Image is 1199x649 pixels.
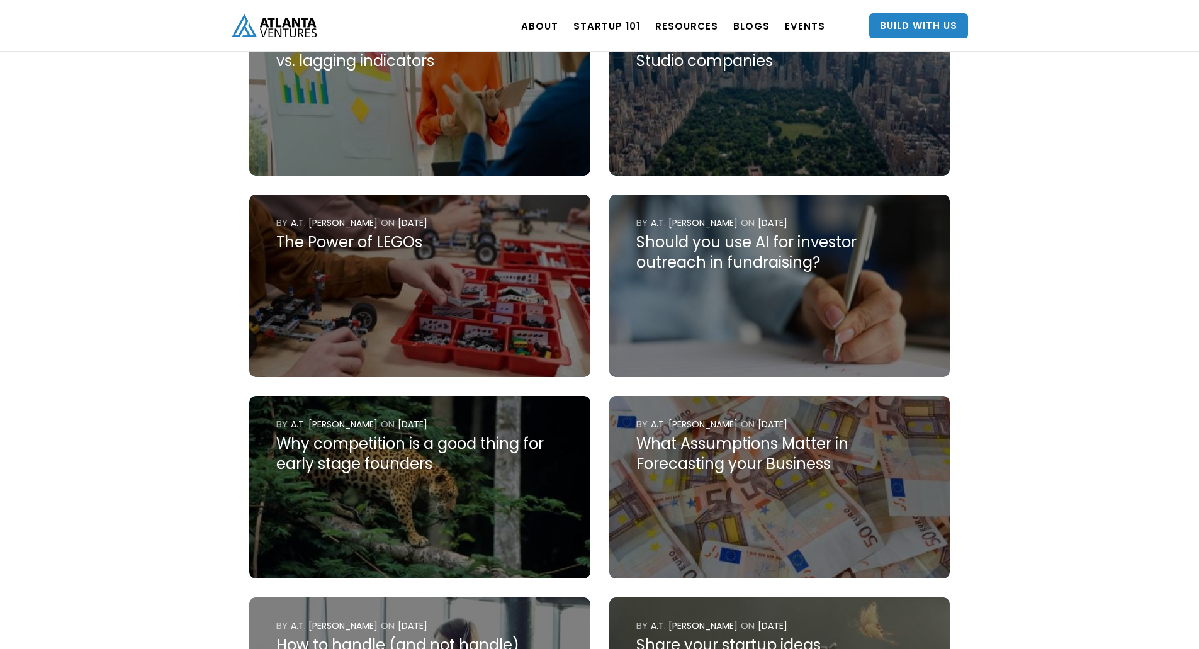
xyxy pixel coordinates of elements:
[636,619,648,632] div: by
[291,217,378,229] div: A.T. [PERSON_NAME]
[609,396,950,578] a: byA.T. [PERSON_NAME]ON[DATE]What Assumptions Matter in Forecasting your Business
[651,217,738,229] div: A.T. [PERSON_NAME]
[381,217,395,229] div: ON
[276,232,563,252] div: The Power of LEGOs
[758,217,787,229] div: [DATE]
[249,195,590,377] a: byA.T. [PERSON_NAME]ON[DATE]The Power of LEGOs
[636,232,923,273] div: Should you use AI for investor outreach in fundraising?
[573,8,640,43] a: Startup 101
[276,434,563,474] div: Why competition is a good thing for early stage founders
[636,217,648,229] div: by
[733,8,770,43] a: BLOGS
[521,8,558,43] a: ABOUT
[398,418,427,431] div: [DATE]
[785,8,825,43] a: EVENTS
[609,195,950,377] a: byA.T. [PERSON_NAME]ON[DATE]Should you use AI for investor outreach in fundraising?
[381,418,395,431] div: ON
[276,418,288,431] div: by
[291,619,378,632] div: A.T. [PERSON_NAME]
[758,619,787,632] div: [DATE]
[249,396,590,578] a: byA.T. [PERSON_NAME]ON[DATE]Why competition is a good thing for early stage founders
[655,8,718,43] a: RESOURCES
[741,217,755,229] div: ON
[276,217,288,229] div: by
[651,619,738,632] div: A.T. [PERSON_NAME]
[636,434,923,474] div: What Assumptions Matter in Forecasting your Business
[651,418,738,431] div: A.T. [PERSON_NAME]
[741,418,755,431] div: ON
[276,619,288,632] div: by
[398,619,427,632] div: [DATE]
[741,619,755,632] div: ON
[869,13,968,38] a: Build With Us
[758,418,787,431] div: [DATE]
[398,217,427,229] div: [DATE]
[381,619,395,632] div: ON
[636,418,648,431] div: by
[291,418,378,431] div: A.T. [PERSON_NAME]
